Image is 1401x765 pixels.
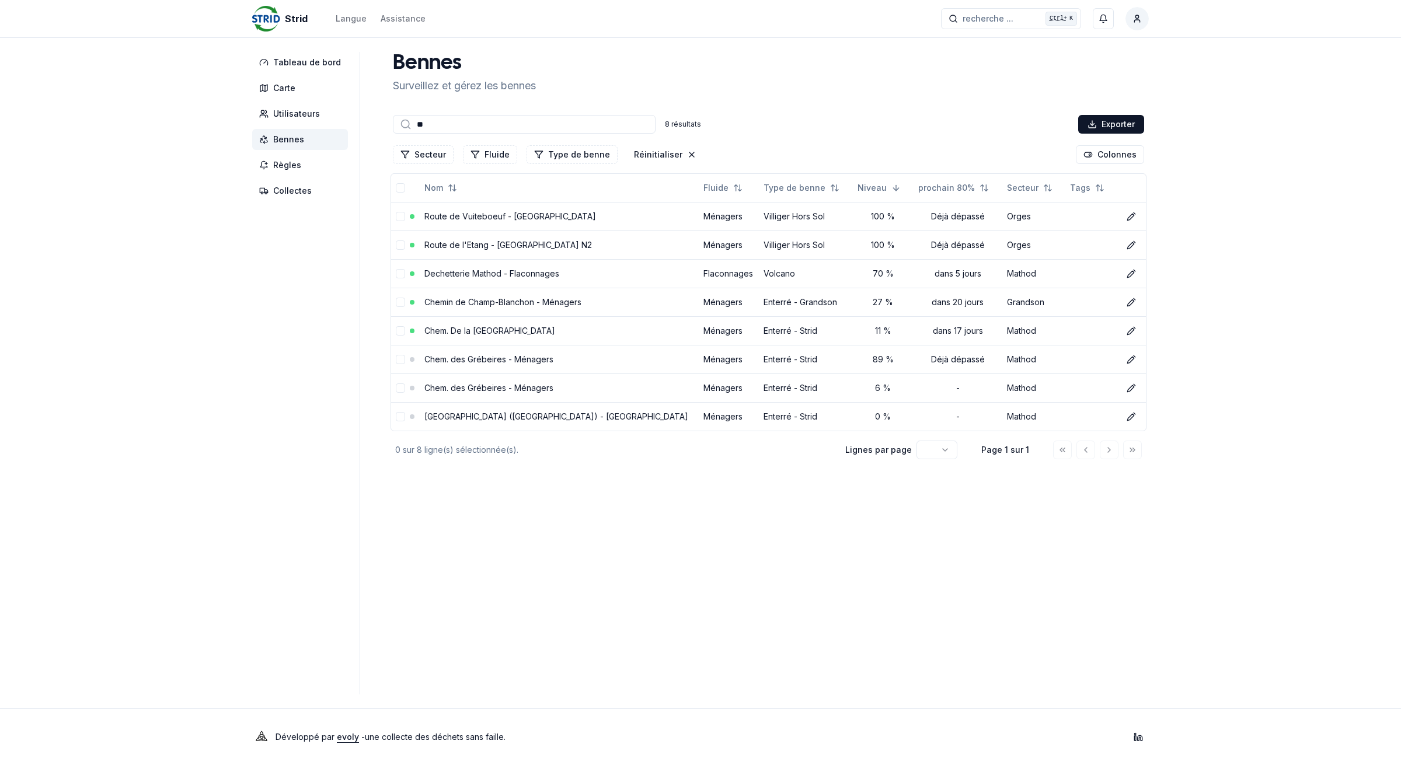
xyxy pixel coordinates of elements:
button: Réinitialiser les filtres [627,145,703,164]
button: select-row [396,212,405,221]
span: Strid [285,12,308,26]
div: 0 % [858,411,909,422]
button: Filtrer les lignes [463,145,517,164]
td: Orges [1002,230,1065,259]
span: Secteur [1007,182,1038,194]
img: Evoly Logo [252,728,271,746]
a: Tableau de bord [252,52,353,73]
td: Enterré - Strid [759,402,853,431]
span: Nom [424,182,443,194]
div: Page 1 sur 1 [976,444,1034,456]
button: select-row [396,412,405,421]
td: Flaconnages [699,259,759,288]
button: Langue [336,12,367,26]
a: Bennes [252,129,353,150]
td: Mathod [1002,345,1065,373]
td: Mathod [1002,373,1065,402]
span: Règles [273,159,301,171]
span: Type de benne [764,182,825,194]
div: - [918,411,998,422]
td: Enterré - Strid [759,373,853,402]
span: Utilisateurs [273,108,320,120]
a: Chem. des Grébeires - Ménagers [424,383,553,393]
h1: Bennes [393,52,536,75]
button: Filtrer les lignes [393,145,454,164]
td: Ménagers [699,373,759,402]
button: select-row [396,383,405,393]
button: Exporter [1078,115,1144,134]
span: Tableau de bord [273,57,341,68]
button: Not sorted. Click to sort ascending. [757,179,846,197]
a: Assistance [381,12,426,26]
span: prochain 80% [918,182,975,194]
button: Sorted descending. Click to sort ascending. [851,179,908,197]
td: Grandson [1002,288,1065,316]
div: 8 résultats [665,120,701,129]
div: dans 5 jours [918,268,998,280]
a: Chem. De la [GEOGRAPHIC_DATA] [424,326,555,336]
a: [GEOGRAPHIC_DATA] ([GEOGRAPHIC_DATA]) - [GEOGRAPHIC_DATA] [424,411,688,421]
td: Villiger Hors Sol [759,230,853,259]
td: Ménagers [699,288,759,316]
span: Fluide [703,182,729,194]
span: Tags [1070,182,1090,194]
td: Ménagers [699,402,759,431]
button: select-all [396,183,405,193]
div: 100 % [858,211,909,222]
a: Route de Vuiteboeuf - [GEOGRAPHIC_DATA] [424,211,596,221]
td: Enterré - Strid [759,316,853,345]
button: Cocher les colonnes [1076,145,1144,164]
td: Ménagers [699,316,759,345]
a: Collectes [252,180,353,201]
a: Carte [252,78,353,99]
div: Déjà dépassé [918,354,998,365]
td: Orges [1002,202,1065,230]
button: Not sorted. Click to sort ascending. [1000,179,1060,197]
td: Ménagers [699,345,759,373]
button: Filtrer les lignes [527,145,618,164]
span: Niveau [858,182,887,194]
p: Surveillez et gérez les bennes [393,78,536,94]
a: Dechetterie Mathod - Flaconnages [424,268,559,278]
button: Not sorted. Click to sort ascending. [696,179,750,197]
span: Carte [273,82,295,94]
div: 89 % [858,354,909,365]
a: Règles [252,155,353,176]
div: Déjà dépassé [918,239,998,251]
td: Mathod [1002,402,1065,431]
span: Bennes [273,134,304,145]
span: recherche ... [963,13,1013,25]
div: - [918,382,998,394]
p: Développé par - une collecte des déchets sans faille . [276,729,506,745]
button: Not sorted. Click to sort ascending. [911,179,996,197]
a: Chemin de Champ-Blanchon - Ménagers [424,297,581,307]
button: Not sorted. Click to sort ascending. [417,179,464,197]
td: Enterré - Strid [759,345,853,373]
button: Not sorted. Click to sort ascending. [1063,179,1111,197]
a: Route de l'Etang - [GEOGRAPHIC_DATA] N2 [424,240,592,250]
div: Langue [336,13,367,25]
a: Utilisateurs [252,103,353,124]
td: Ménagers [699,230,759,259]
div: 0 sur 8 ligne(s) sélectionnée(s). [395,444,827,456]
div: 27 % [858,296,909,308]
td: Mathod [1002,316,1065,345]
p: Lignes par page [845,444,912,456]
td: Enterré - Grandson [759,288,853,316]
div: 70 % [858,268,909,280]
div: 100 % [858,239,909,251]
div: 11 % [858,325,909,337]
button: select-row [396,326,405,336]
div: dans 17 jours [918,325,998,337]
button: select-row [396,269,405,278]
div: Déjà dépassé [918,211,998,222]
button: select-row [396,355,405,364]
img: Strid Logo [252,5,280,33]
a: evoly [337,732,359,742]
td: Villiger Hors Sol [759,202,853,230]
span: Collectes [273,185,312,197]
button: select-row [396,298,405,307]
td: Volcano [759,259,853,288]
div: 6 % [858,382,909,394]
